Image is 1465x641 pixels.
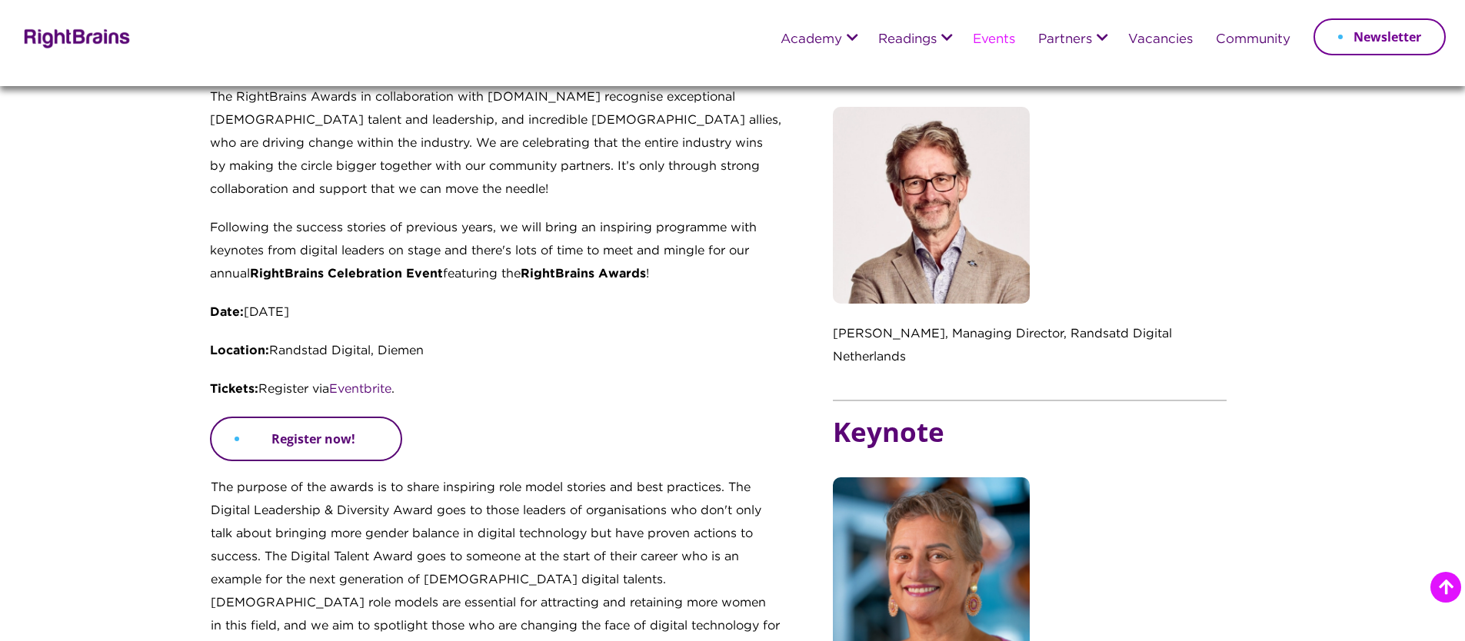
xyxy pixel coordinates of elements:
[250,268,324,280] strong: RightBrains
[210,307,289,318] span: [DATE]
[328,268,443,280] strong: Celebration Event
[833,417,1227,477] h5: Keynote
[833,323,1227,384] p: [PERSON_NAME], Managing Director, Randsatd Digital Netherlands
[210,345,269,357] strong: Location:
[210,384,258,395] strong: Tickets:
[781,33,842,47] a: Academy
[1216,33,1290,47] a: Community
[1128,33,1193,47] a: Vacancies
[210,378,782,417] p: Register via .
[19,26,131,48] img: Rightbrains
[329,384,391,395] a: Eventbrite
[1314,18,1446,55] a: Newsletter
[210,307,244,318] strong: Date:
[878,33,937,47] a: Readings
[210,222,757,280] span: Following the success stories of previous years, we will bring an inspiring programme with keynot...
[210,345,424,357] span: Randstad Digital, Diemen
[210,91,781,195] span: The RightBrains Awards in collaboration with [DOMAIN_NAME] recognise exceptional [DEMOGRAPHIC_DAT...
[210,417,402,461] a: Register now!
[1038,33,1092,47] a: Partners
[973,33,1015,47] a: Events
[521,268,646,280] strong: RightBrains Awards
